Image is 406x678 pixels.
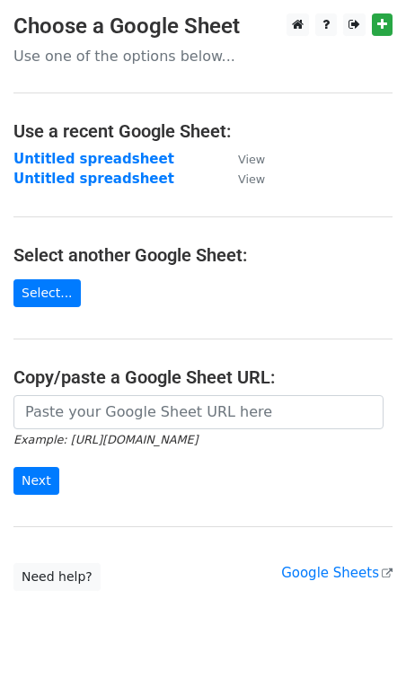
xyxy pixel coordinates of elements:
a: Untitled spreadsheet [13,171,174,187]
a: View [220,151,265,167]
small: Example: [URL][DOMAIN_NAME] [13,433,198,446]
small: View [238,172,265,186]
a: Need help? [13,563,101,591]
h4: Select another Google Sheet: [13,244,393,266]
a: View [220,171,265,187]
h4: Use a recent Google Sheet: [13,120,393,142]
h4: Copy/paste a Google Sheet URL: [13,366,393,388]
small: View [238,153,265,166]
h3: Choose a Google Sheet [13,13,393,40]
a: Select... [13,279,81,307]
input: Next [13,467,59,495]
input: Paste your Google Sheet URL here [13,395,384,429]
a: Google Sheets [281,565,393,581]
p: Use one of the options below... [13,47,393,66]
a: Untitled spreadsheet [13,151,174,167]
